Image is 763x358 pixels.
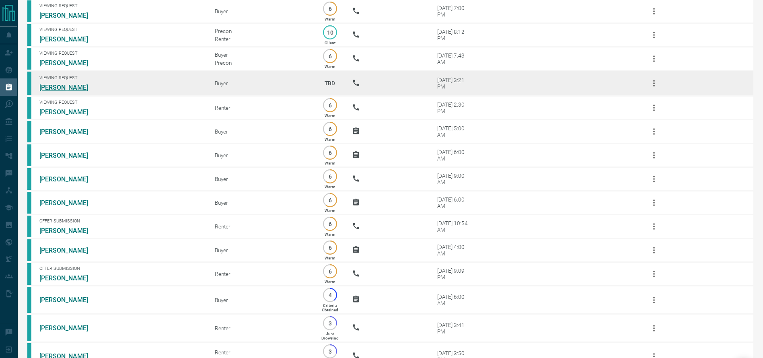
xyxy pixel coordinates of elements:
div: Renter [215,105,308,111]
div: Buyer [215,51,308,58]
p: Warm [325,256,335,260]
div: Buyer [215,247,308,253]
p: Just Browsing [321,331,339,340]
a: [PERSON_NAME] [39,274,100,282]
a: [PERSON_NAME] [39,175,100,183]
p: Warm [325,185,335,189]
div: Renter [215,325,308,331]
p: 4 [327,292,333,298]
p: Warm [325,232,335,237]
div: Renter [215,223,308,230]
div: [DATE] 6:00 AM [437,294,471,307]
p: Warm [325,64,335,69]
div: Buyer [215,128,308,135]
p: 6 [327,221,333,227]
div: [DATE] 5:00 AM [437,125,471,138]
div: Precon [215,28,308,34]
div: Buyer [215,8,308,14]
div: Precon [215,60,308,66]
span: Viewing Request [39,100,203,105]
div: Buyer [215,152,308,158]
div: [DATE] 3:41 PM [437,322,471,335]
div: [DATE] 7:00 PM [437,5,471,18]
div: [DATE] 9:09 PM [437,267,471,280]
div: condos.ca [27,168,31,190]
p: Criteria Obtained [322,303,338,312]
p: Warm [325,113,335,118]
div: condos.ca [27,24,31,46]
div: condos.ca [27,0,31,22]
div: [DATE] 8:12 PM [437,29,471,41]
div: condos.ca [27,48,31,70]
div: [DATE] 9:00 AM [437,173,471,185]
div: condos.ca [27,263,31,285]
span: Offer Submission [39,218,203,224]
span: Viewing Request [39,75,203,80]
div: condos.ca [27,97,31,119]
p: Warm [325,137,335,142]
a: [PERSON_NAME] [39,227,100,235]
p: 10 [327,29,333,35]
a: [PERSON_NAME] [39,12,100,19]
div: [DATE] 6:00 AM [437,149,471,162]
div: [DATE] 2:30 PM [437,101,471,114]
a: [PERSON_NAME] [39,324,100,332]
span: Viewing Request [39,3,203,8]
a: [PERSON_NAME] [39,59,100,67]
span: Offer Submission [39,266,203,271]
a: [PERSON_NAME] [39,84,100,91]
div: condos.ca [27,287,31,313]
span: Viewing Request [39,27,203,32]
a: [PERSON_NAME] [39,108,100,116]
p: 6 [327,150,333,156]
p: 6 [327,102,333,108]
div: condos.ca [27,144,31,166]
p: 6 [327,6,333,12]
div: [DATE] 4:00 AM [437,244,471,257]
div: Buyer [215,80,308,86]
p: 3 [327,348,333,354]
div: condos.ca [27,72,31,95]
a: [PERSON_NAME] [39,247,100,254]
div: condos.ca [27,239,31,261]
div: Renter [215,271,308,277]
p: TBD [320,72,340,94]
div: Renter [215,349,308,356]
p: 6 [327,268,333,274]
p: 6 [327,53,333,59]
p: Warm [325,280,335,284]
div: condos.ca [27,216,31,237]
div: Buyer [215,297,308,303]
a: [PERSON_NAME] [39,199,100,207]
p: 6 [327,126,333,132]
a: [PERSON_NAME] [39,35,100,43]
p: Warm [325,208,335,213]
a: [PERSON_NAME] [39,128,100,136]
div: [DATE] 7:43 AM [437,52,471,65]
p: 3 [327,320,333,326]
div: condos.ca [27,315,31,341]
a: [PERSON_NAME] [39,152,100,159]
p: Warm [325,17,335,21]
a: [PERSON_NAME] [39,296,100,304]
div: Renter [215,36,308,42]
div: Buyer [215,176,308,182]
p: 6 [327,245,333,251]
p: 6 [327,197,333,203]
p: Warm [325,161,335,165]
div: [DATE] 10:54 AM [437,220,471,233]
span: Viewing Request [39,51,203,56]
div: [DATE] 3:21 PM [437,77,471,90]
p: Client [325,41,335,45]
p: 6 [327,173,333,179]
div: [DATE] 6:00 AM [437,196,471,209]
div: condos.ca [27,192,31,214]
div: Buyer [215,200,308,206]
div: condos.ca [27,121,31,142]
